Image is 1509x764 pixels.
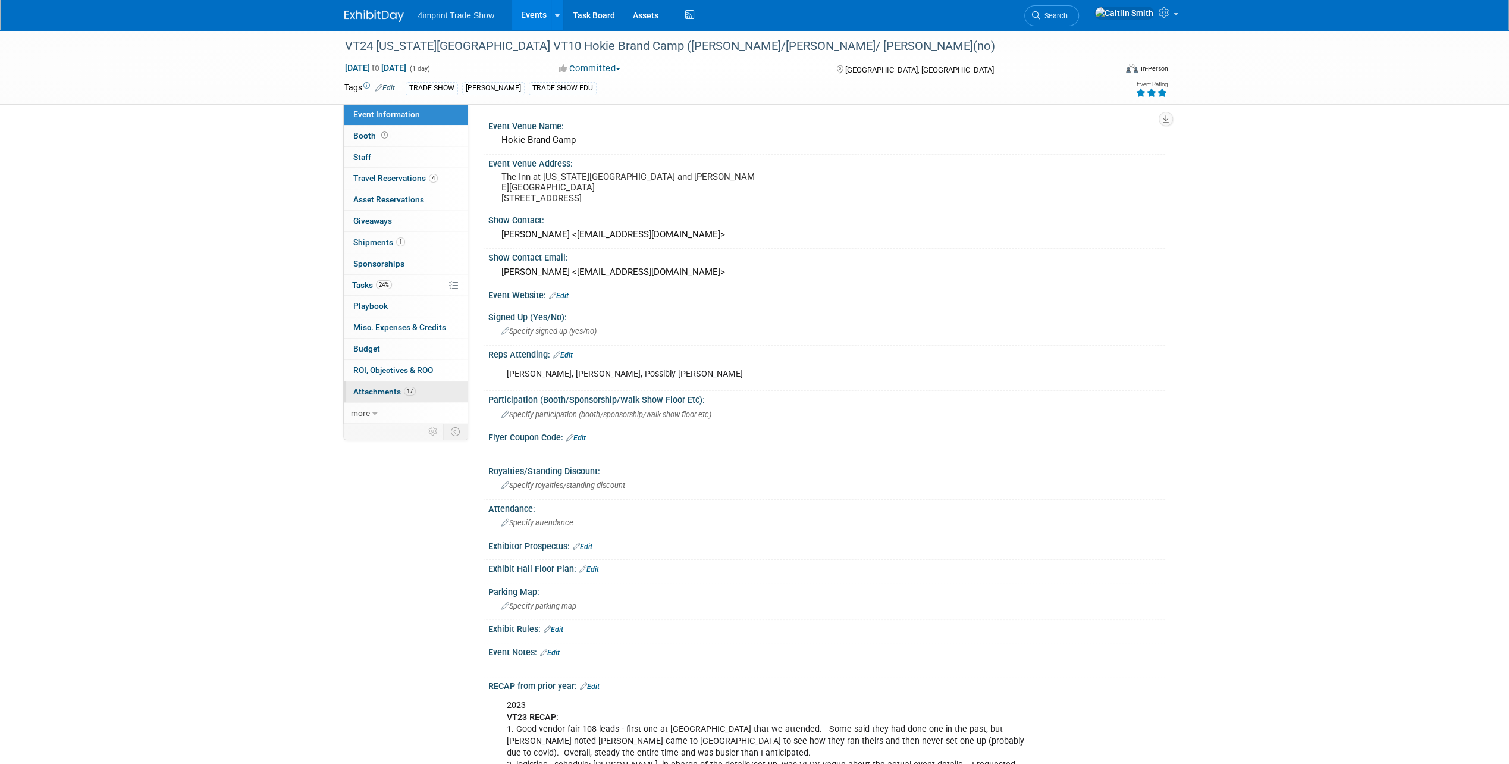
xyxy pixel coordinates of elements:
[379,131,390,140] span: Booth not reserved yet
[501,518,573,527] span: Specify attendance
[462,82,525,95] div: [PERSON_NAME]
[404,387,416,396] span: 17
[488,560,1165,575] div: Exhibit Hall Floor Plan:
[353,195,424,204] span: Asset Reservations
[344,168,468,189] a: Travel Reservations4
[488,677,1165,693] div: RECAP from prior year:
[498,362,1034,386] div: [PERSON_NAME], [PERSON_NAME], Possibly [PERSON_NAME]
[344,232,468,253] a: Shipments1
[488,308,1165,323] div: Signed Up (Yes/No):
[1140,64,1168,73] div: In-Person
[344,82,395,95] td: Tags
[353,259,404,268] span: Sponsorships
[353,216,392,226] span: Giveaways
[353,365,433,375] span: ROI, Objectives & ROO
[488,500,1165,515] div: Attendance:
[488,249,1165,264] div: Show Contact Email:
[501,171,757,203] pre: The Inn at [US_STATE][GEOGRAPHIC_DATA] and [PERSON_NAME][GEOGRAPHIC_DATA] [STREET_ADDRESS]
[344,104,468,125] a: Event Information
[488,286,1165,302] div: Event Website:
[353,173,438,183] span: Travel Reservations
[507,712,559,722] b: VT23 RECAP:
[344,10,404,22] img: ExhibitDay
[352,280,392,290] span: Tasks
[1135,82,1167,87] div: Event Rating
[488,155,1165,170] div: Event Venue Address:
[497,263,1156,281] div: [PERSON_NAME] <[EMAIL_ADDRESS][DOMAIN_NAME]>
[344,275,468,296] a: Tasks24%
[488,620,1165,635] div: Exhibit Rules:
[488,346,1165,361] div: Reps Attending:
[488,643,1165,659] div: Event Notes:
[341,36,1098,57] div: VT24 [US_STATE][GEOGRAPHIC_DATA] VT10 Hokie Brand Camp ([PERSON_NAME]/[PERSON_NAME]/ [PERSON_NAME...
[353,387,416,396] span: Attachments
[1126,64,1138,73] img: Format-Inperson.png
[396,237,405,246] span: 1
[344,253,468,274] a: Sponsorships
[344,360,468,381] a: ROI, Objectives & ROO
[353,301,388,311] span: Playbook
[344,62,407,73] span: [DATE] [DATE]
[544,625,563,634] a: Edit
[409,65,430,73] span: (1 day)
[423,424,444,439] td: Personalize Event Tab Strip
[529,82,597,95] div: TRADE SHOW EDU
[344,189,468,210] a: Asset Reservations
[501,602,576,610] span: Specify parking map
[488,462,1165,477] div: Royalties/Standing Discount:
[353,109,420,119] span: Event Information
[344,147,468,168] a: Staff
[1024,5,1079,26] a: Search
[501,481,625,490] span: Specify royalties/standing discount
[1046,62,1168,80] div: Event Format
[353,322,446,332] span: Misc. Expenses & Credits
[344,317,468,338] a: Misc. Expenses & Credits
[540,649,560,657] a: Edit
[488,428,1165,444] div: Flyer Coupon Code:
[579,565,599,574] a: Edit
[351,408,370,418] span: more
[488,391,1165,406] div: Participation (Booth/Sponsorship/Walk Show Floor Etc):
[1040,11,1068,20] span: Search
[1094,7,1154,20] img: Caitlin Smith
[353,131,390,140] span: Booth
[501,327,597,336] span: Specify signed up (yes/no)
[370,63,381,73] span: to
[554,62,625,75] button: Committed
[845,65,994,74] span: [GEOGRAPHIC_DATA], [GEOGRAPHIC_DATA]
[375,84,395,92] a: Edit
[429,174,438,183] span: 4
[497,226,1156,244] div: [PERSON_NAME] <[EMAIL_ADDRESS][DOMAIN_NAME]>
[488,117,1165,132] div: Event Venue Name:
[488,537,1165,553] div: Exhibitor Prospectus:
[443,424,468,439] td: Toggle Event Tabs
[344,211,468,231] a: Giveaways
[344,339,468,359] a: Budget
[353,152,371,162] span: Staff
[344,381,468,402] a: Attachments17
[344,403,468,424] a: more
[549,292,569,300] a: Edit
[553,351,573,359] a: Edit
[488,583,1165,598] div: Parking Map:
[376,280,392,289] span: 24%
[573,543,592,551] a: Edit
[566,434,586,442] a: Edit
[580,682,600,691] a: Edit
[406,82,458,95] div: TRADE SHOW
[353,237,405,247] span: Shipments
[497,131,1156,149] div: Hokie Brand Camp
[418,11,494,20] span: 4imprint Trade Show
[488,211,1165,226] div: Show Contact:
[344,126,468,146] a: Booth
[501,410,711,419] span: Specify participation (booth/sponsorship/walk show floor etc)
[353,344,380,353] span: Budget
[344,296,468,317] a: Playbook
